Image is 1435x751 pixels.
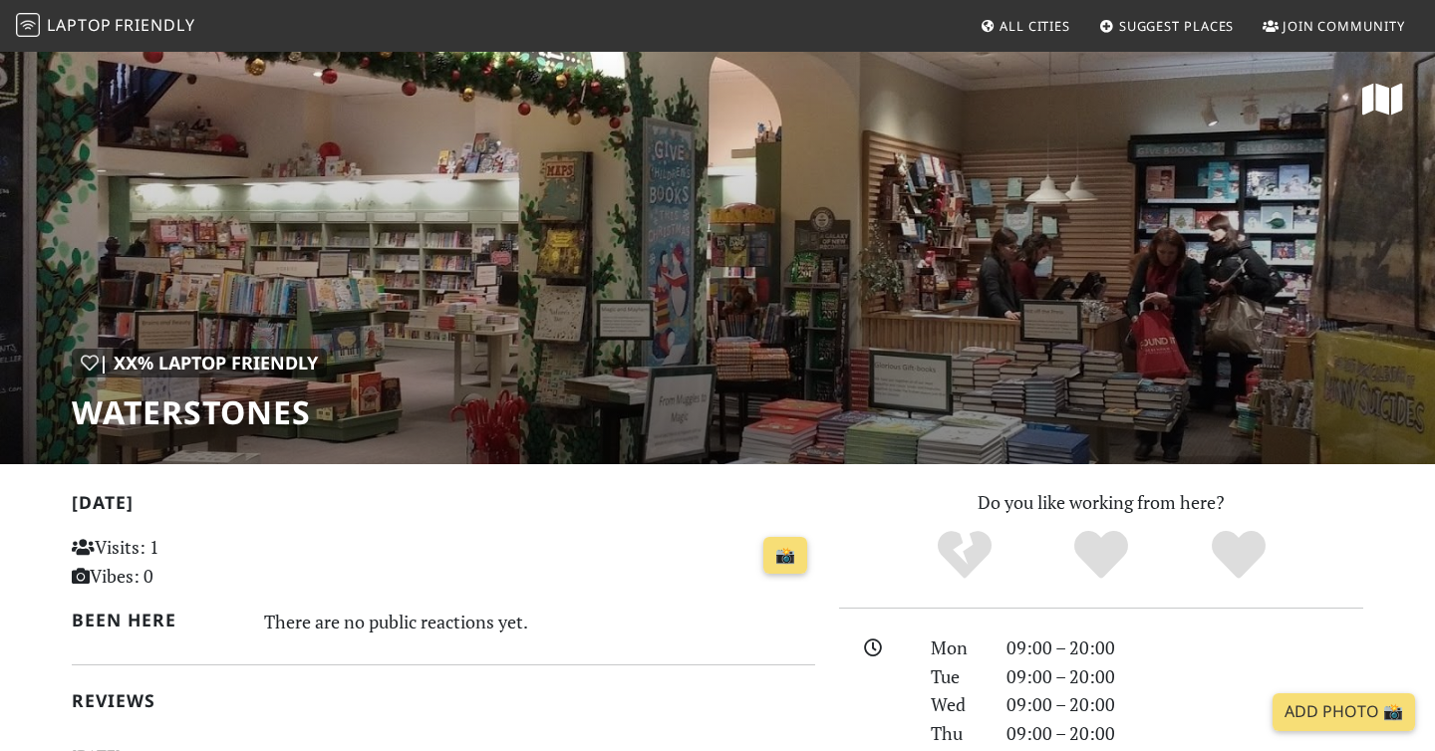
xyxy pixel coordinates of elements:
h1: Waterstones [72,393,327,431]
div: Yes [1032,528,1170,583]
span: Friendly [115,14,194,36]
p: Visits: 1 Vibes: 0 [72,533,304,591]
span: All Cities [1000,17,1070,35]
a: Add Photo 📸 [1273,693,1415,731]
a: Join Community [1255,8,1413,44]
div: Thu [919,719,995,748]
a: All Cities [972,8,1078,44]
img: LaptopFriendly [16,13,40,37]
span: Suggest Places [1119,17,1235,35]
h2: Reviews [72,690,815,711]
a: LaptopFriendly LaptopFriendly [16,9,195,44]
h2: Been here [72,610,240,630]
div: No [896,528,1033,583]
div: | XX% Laptop Friendly [72,349,327,377]
div: 09:00 – 20:00 [995,690,1375,719]
div: Wed [919,690,995,719]
a: 📸 [763,537,807,575]
h2: [DATE] [72,492,815,521]
div: 09:00 – 20:00 [995,662,1375,691]
div: Mon [919,633,995,662]
span: Join Community [1283,17,1405,35]
div: There are no public reactions yet. [264,606,816,637]
div: 09:00 – 20:00 [995,633,1375,662]
div: Tue [919,662,995,691]
a: Suggest Places [1091,8,1243,44]
span: Laptop [47,14,112,36]
p: Do you like working from here? [839,488,1363,517]
div: 09:00 – 20:00 [995,719,1375,748]
div: Definitely! [1170,528,1307,583]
